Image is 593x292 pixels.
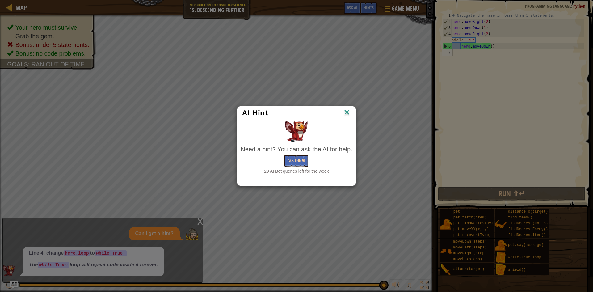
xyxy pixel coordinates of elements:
img: IconClose.svg [343,108,351,117]
div: Need a hint? You can ask the AI for help. [241,145,352,154]
span: AI Hint [242,108,268,117]
img: AI Hint Animal [285,121,308,142]
div: 29 AI Bot queries left for the week [241,168,352,174]
button: Ask the AI [284,155,308,167]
